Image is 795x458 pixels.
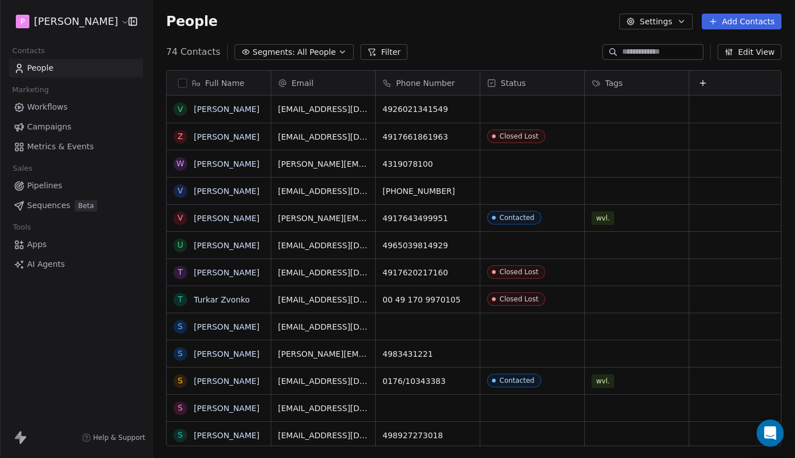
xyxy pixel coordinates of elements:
[278,321,368,332] span: [EMAIL_ADDRESS][DOMAIN_NAME]
[757,420,784,447] div: Open Intercom Messenger
[8,160,37,177] span: Sales
[278,213,368,224] span: [PERSON_NAME][EMAIL_ADDRESS][DOMAIN_NAME]
[177,103,183,115] div: V
[9,235,143,254] a: Apps
[9,196,143,215] a: SequencesBeta
[27,200,70,211] span: Sequences
[9,176,143,195] a: Pipelines
[14,12,120,31] button: P[PERSON_NAME]
[585,71,689,95] div: Tags
[9,59,143,77] a: People
[278,403,368,414] span: [EMAIL_ADDRESS][DOMAIN_NAME]
[360,44,407,60] button: Filter
[194,105,259,114] a: [PERSON_NAME]
[177,131,183,142] div: Z
[178,429,183,441] div: S
[383,240,473,251] span: 4965039814929
[177,212,183,224] div: V
[7,42,50,59] span: Contacts
[20,16,25,27] span: P
[718,44,781,60] button: Edit View
[499,377,535,384] div: Contacted
[194,349,259,358] a: [PERSON_NAME]
[178,402,183,414] div: S
[480,71,584,95] div: Status
[194,431,259,440] a: [PERSON_NAME]
[178,266,183,278] div: T
[167,71,271,95] div: Full Name
[278,348,368,360] span: [PERSON_NAME][EMAIL_ADDRESS][DOMAIN_NAME]
[166,13,218,30] span: People
[178,348,183,360] div: S
[271,96,782,447] div: grid
[605,77,623,89] span: Tags
[499,295,538,303] div: Closed Lost
[194,295,250,304] a: Turkar Zvonko
[278,103,368,115] span: [EMAIL_ADDRESS][DOMAIN_NAME]
[178,321,183,332] div: S
[278,375,368,387] span: [EMAIL_ADDRESS][DOMAIN_NAME]
[167,96,271,447] div: grid
[9,118,143,136] a: Campaigns
[177,239,183,251] div: U
[499,132,538,140] div: Closed Lost
[194,159,259,168] a: [PERSON_NAME]
[194,377,259,386] a: [PERSON_NAME]
[82,433,145,442] a: Help & Support
[619,14,692,29] button: Settings
[278,185,368,197] span: [EMAIL_ADDRESS][DOMAIN_NAME]
[27,258,65,270] span: AI Agents
[9,255,143,274] a: AI Agents
[166,45,220,59] span: 74 Contacts
[27,121,71,133] span: Campaigns
[75,200,97,211] span: Beta
[178,293,183,305] div: T
[376,71,480,95] div: Phone Number
[383,430,473,441] span: 498927273018
[194,268,259,277] a: [PERSON_NAME]
[253,46,295,58] span: Segments:
[292,77,314,89] span: Email
[8,219,36,236] span: Tools
[194,132,259,141] a: [PERSON_NAME]
[297,46,336,58] span: All People
[9,137,143,156] a: Metrics & Events
[178,375,183,387] div: S
[177,185,183,197] div: V
[194,187,259,196] a: [PERSON_NAME]
[592,211,614,225] span: wvl.
[278,158,368,170] span: [PERSON_NAME][EMAIL_ADDRESS][DOMAIN_NAME]
[278,131,368,142] span: [EMAIL_ADDRESS][DOMAIN_NAME]
[383,213,473,224] span: 4917643499951
[396,77,455,89] span: Phone Number
[27,141,94,153] span: Metrics & Events
[383,103,473,115] span: 4926021341549
[7,81,54,98] span: Marketing
[176,158,184,170] div: W
[194,322,259,331] a: [PERSON_NAME]
[93,433,145,442] span: Help & Support
[383,131,473,142] span: 4917661861963
[27,180,62,192] span: Pipelines
[27,101,68,113] span: Workflows
[194,241,259,250] a: [PERSON_NAME]
[278,267,368,278] span: [EMAIL_ADDRESS][DOMAIN_NAME]
[383,158,473,170] span: 4319078100
[194,214,259,223] a: [PERSON_NAME]
[383,185,473,197] span: [PHONE_NUMBER]
[499,214,535,222] div: Contacted
[9,98,143,116] a: Workflows
[499,268,538,276] div: Closed Lost
[383,375,473,387] span: 0176/10343383
[278,430,368,441] span: [EMAIL_ADDRESS][DOMAIN_NAME]
[702,14,781,29] button: Add Contacts
[194,404,259,413] a: [PERSON_NAME]
[27,62,54,74] span: People
[501,77,526,89] span: Status
[34,14,118,29] span: [PERSON_NAME]
[278,294,368,305] span: [EMAIL_ADDRESS][DOMAIN_NAME]
[383,348,473,360] span: 4983431221
[592,374,614,388] span: wvl.
[271,71,375,95] div: Email
[278,240,368,251] span: [EMAIL_ADDRESS][DOMAIN_NAME]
